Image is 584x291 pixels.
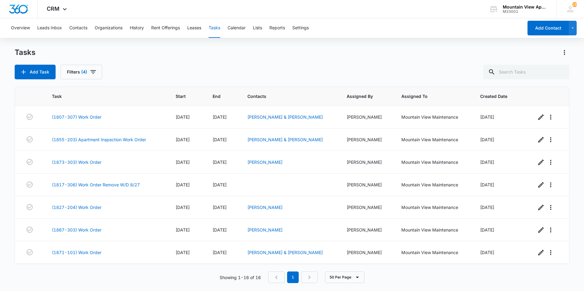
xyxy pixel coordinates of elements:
div: account id [503,9,547,14]
button: Settings [292,18,309,38]
a: (1867-303) Work Order [52,227,101,233]
h1: Tasks [15,48,35,57]
button: Filters(4) [60,65,102,79]
span: [DATE] [176,205,190,210]
div: Mountain View Maintenance [401,227,465,233]
span: [DATE] [176,227,190,232]
span: Assigned By [347,93,378,99]
div: [PERSON_NAME] [347,249,387,256]
a: (1827-204) Work Order [52,204,101,210]
div: account name [503,5,547,9]
span: CRM [47,5,60,12]
div: Mountain View Maintenance [401,114,465,120]
span: [DATE] [213,182,227,187]
a: (1807-307) Work Order [52,114,101,120]
button: 50 Per Page [325,271,364,283]
span: Assigned To [401,93,457,99]
div: notifications count [572,2,577,7]
button: Reports [269,18,285,38]
div: [PERSON_NAME] [347,114,387,120]
div: [PERSON_NAME] [347,204,387,210]
span: [DATE] [480,205,494,210]
a: (1871-101) Work Order [52,249,101,256]
nav: Pagination [268,271,318,283]
button: Add Task [15,65,56,79]
a: [PERSON_NAME] [247,205,283,210]
a: [PERSON_NAME] [247,227,283,232]
span: [DATE] [213,250,227,255]
a: [PERSON_NAME] & [PERSON_NAME] [247,250,323,255]
a: (1817-306) Work Order Remove W/D 8/27 [52,181,140,188]
span: [DATE] [176,160,190,165]
a: (1873-303) Work Order [52,159,101,165]
button: Tasks [209,18,220,38]
button: Leads Inbox [37,18,62,38]
em: 1 [287,271,299,283]
div: [PERSON_NAME] [347,227,387,233]
span: [DATE] [480,160,494,165]
span: [DATE] [213,227,227,232]
span: [DATE] [480,137,494,142]
a: [PERSON_NAME] [247,160,283,165]
span: Task [52,93,152,99]
p: Showing 1-16 of 16 [220,274,261,281]
span: [DATE] [480,182,494,187]
span: [DATE] [213,160,227,165]
button: Lists [253,18,262,38]
div: [PERSON_NAME] [347,181,387,188]
span: [DATE] [213,137,227,142]
button: Rent Offerings [151,18,180,38]
span: [DATE] [213,205,227,210]
span: Start [176,93,189,99]
button: Overview [11,18,30,38]
div: [PERSON_NAME] [347,159,387,165]
span: [DATE] [480,227,494,232]
button: Actions [560,48,569,57]
div: Mountain View Maintenance [401,249,465,256]
div: Mountain View Maintenance [401,204,465,210]
span: (4) [81,70,87,74]
button: Leases [187,18,201,38]
span: [DATE] [480,114,494,120]
span: End [213,93,224,99]
span: [DATE] [176,114,190,120]
div: Mountain View Maintenance [401,159,465,165]
span: [DATE] [213,114,227,120]
div: Mountain View Maintenance [401,181,465,188]
span: [DATE] [480,250,494,255]
a: (1855-203) Apartment Inspection Work Order [52,136,146,143]
input: Search Tasks [483,65,569,79]
span: 150 [572,2,577,7]
button: Add Contact [527,21,569,35]
div: Mountain View Maintenance [401,136,465,143]
span: [DATE] [176,137,190,142]
div: [PERSON_NAME] [347,136,387,143]
span: [DATE] [176,182,190,187]
button: Organizations [95,18,122,38]
span: [DATE] [176,250,190,255]
span: Created Date [480,93,513,99]
button: History [130,18,144,38]
a: [PERSON_NAME] & [PERSON_NAME] [247,114,323,120]
a: [PERSON_NAME] & [PERSON_NAME] [247,137,323,142]
button: Calendar [228,18,246,38]
button: Contacts [69,18,87,38]
span: Contacts [247,93,323,99]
